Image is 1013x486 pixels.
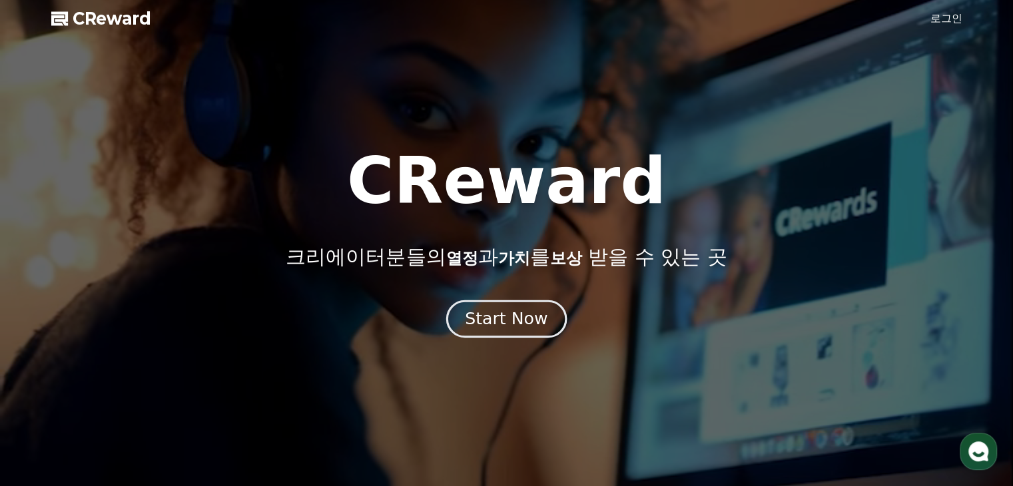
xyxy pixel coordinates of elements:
[498,249,529,268] span: 가치
[4,375,88,409] a: 홈
[51,8,151,29] a: CReward
[122,396,138,407] span: 대화
[73,8,151,29] span: CReward
[930,11,962,27] a: 로그인
[347,149,666,213] h1: CReward
[42,395,50,406] span: 홈
[172,375,256,409] a: 설정
[446,249,478,268] span: 열정
[446,300,567,338] button: Start Now
[449,314,564,327] a: Start Now
[88,375,172,409] a: 대화
[549,249,581,268] span: 보상
[465,308,547,330] div: Start Now
[286,245,727,269] p: 크리에이터분들의 과 를 받을 수 있는 곳
[206,395,222,406] span: 설정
